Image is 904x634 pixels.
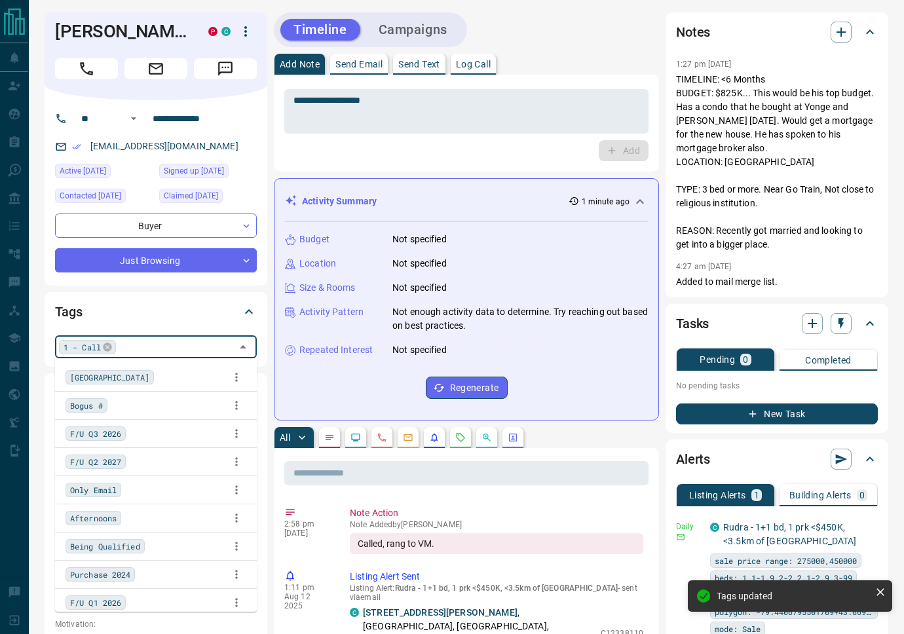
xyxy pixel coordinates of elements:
div: Tasks [676,308,878,339]
h1: [PERSON_NAME] [55,21,189,42]
p: Not specified [392,343,447,357]
svg: Opportunities [481,432,492,443]
span: Afternoons [70,512,117,525]
span: F/U Q1 2026 [70,596,121,609]
a: [EMAIL_ADDRESS][DOMAIN_NAME] [90,141,238,151]
p: Aug 12 2025 [284,592,330,610]
p: TIMELINE: <6 Months BUDGET: $825K... This would be his top budget. Has a condo that he bought at ... [676,73,878,252]
p: 4:27 am [DATE] [676,262,732,271]
p: Motivation: [55,618,257,630]
span: Contacted [DATE] [60,189,121,202]
p: Listing Alerts [689,491,746,500]
span: Purchase 2024 [70,568,130,581]
button: Open [126,111,141,126]
span: Only Email [70,483,117,496]
p: 2:58 pm [284,519,330,529]
p: Building Alerts [789,491,852,500]
p: Added to mail merge list. [676,275,878,289]
button: Campaigns [366,19,461,41]
div: Just Browsing [55,248,257,272]
span: Rudra - 1+1 bd, 1 prk <$450K, <3.5km of [GEOGRAPHIC_DATA] [395,584,618,593]
p: Activity Summary [302,195,377,208]
span: Email [124,58,187,79]
svg: Email Verified [72,142,81,151]
button: New Task [676,403,878,424]
p: 1 [754,491,759,500]
p: Listing Alert Sent [350,570,643,584]
p: No pending tasks [676,376,878,396]
p: All [280,433,290,442]
div: Mon May 11 2020 [55,189,153,207]
p: Repeated Interest [299,343,373,357]
div: Thu Mar 09 2017 [159,189,257,207]
div: Tags [55,296,257,327]
span: sale price range: 275000,450000 [715,554,857,567]
p: Not specified [392,257,447,270]
p: Budget [299,233,330,246]
span: Message [194,58,257,79]
div: condos.ca [350,608,359,617]
div: Alerts [676,443,878,475]
a: Rudra - 1+1 bd, 1 prk <$450K, <3.5km of [GEOGRAPHIC_DATA] [723,522,857,546]
h2: Alerts [676,449,710,470]
p: Send Text [398,60,440,69]
p: Activity Pattern [299,305,364,319]
div: Called, rang to VM. [350,533,643,554]
div: Tags updated [717,591,870,601]
h2: Notes [676,22,710,43]
p: 0 [859,491,865,500]
span: Call [55,58,118,79]
p: Not specified [392,281,447,295]
svg: Notes [324,432,335,443]
span: [GEOGRAPHIC_DATA] [70,371,149,384]
svg: Agent Actions [508,432,518,443]
span: F/U Q2 2027 [70,455,121,468]
p: [DATE] [284,529,330,538]
div: 1 - Call [59,340,116,354]
p: 1:27 pm [DATE] [676,60,732,69]
p: Not specified [392,233,447,246]
div: property.ca [208,27,217,36]
p: Size & Rooms [299,281,356,295]
p: 0 [743,355,748,364]
p: Add Note [280,60,320,69]
div: Activity Summary1 minute ago [285,189,648,214]
button: Regenerate [426,377,508,399]
p: Note Added by [PERSON_NAME] [350,520,643,529]
p: Not enough activity data to determine. Try reaching out based on best practices. [392,305,648,333]
div: condos.ca [221,27,231,36]
h2: Tasks [676,313,709,334]
svg: Listing Alerts [429,432,440,443]
p: Log Call [456,60,491,69]
span: Being Qualified [70,540,140,553]
p: Completed [805,356,852,365]
p: Listing Alert : - sent via email [350,584,643,602]
p: Note Action [350,506,643,520]
svg: Lead Browsing Activity [350,432,361,443]
p: Daily [676,521,702,532]
button: Close [234,338,252,356]
p: 1:11 pm [284,583,330,592]
span: Active [DATE] [60,164,106,177]
svg: Emails [403,432,413,443]
h2: Tags [55,301,82,322]
svg: Calls [377,432,387,443]
div: Notes [676,16,878,48]
p: Location [299,257,336,270]
p: Pending [700,355,735,364]
svg: Email [676,532,685,542]
div: Buyer [55,214,257,238]
button: Timeline [280,19,360,41]
span: 1 - Call [64,341,101,354]
span: Claimed [DATE] [164,189,218,202]
div: condos.ca [710,523,719,532]
span: beds: 1.1-1.9,2-2,2.1-2.9,3-99 [715,571,852,584]
p: Send Email [335,60,383,69]
span: F/U Q3 2026 [70,427,121,440]
svg: Requests [455,432,466,443]
p: 1 minute ago [582,196,630,208]
a: [STREET_ADDRESS][PERSON_NAME] [363,607,518,618]
div: Thu Mar 09 2017 [159,164,257,182]
span: Bogus # [70,399,103,412]
span: Signed up [DATE] [164,164,224,177]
